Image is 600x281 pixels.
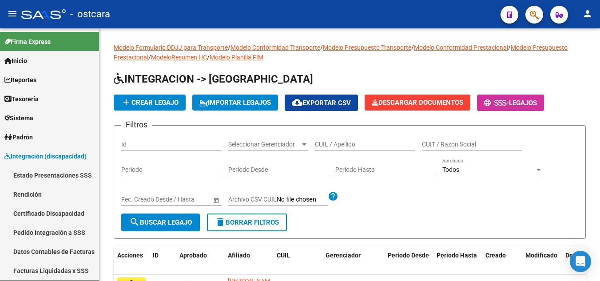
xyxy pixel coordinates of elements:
mat-icon: help [328,191,338,202]
datatable-header-cell: Acciones [114,246,149,275]
a: Modelo Conformidad Transporte [230,44,320,51]
span: Aprobado [179,252,207,259]
datatable-header-cell: Aprobado [176,246,211,275]
button: Crear Legajo [114,95,186,111]
span: Buscar Legajo [129,218,192,226]
span: Inicio [4,56,27,66]
span: Integración (discapacidad) [4,151,87,161]
span: Periodo Desde [388,252,429,259]
mat-icon: search [129,217,140,227]
span: Archivo CSV CUIL [228,196,277,203]
mat-icon: cloud_download [292,97,302,108]
button: Descargar Documentos [365,95,470,111]
button: IMPORTAR LEGAJOS [192,95,278,111]
span: IMPORTAR LEGAJOS [199,99,271,107]
datatable-header-cell: Periodo Hasta [433,246,482,275]
span: INTEGRACION -> [GEOGRAPHIC_DATA] [114,73,313,85]
datatable-header-cell: Modificado [522,246,562,275]
span: Descargar Documentos [372,99,463,107]
span: Sistema [4,113,33,123]
datatable-header-cell: Creado [482,246,522,275]
mat-icon: person [582,8,593,19]
span: - ostcara [70,4,110,24]
datatable-header-cell: Periodo Desde [384,246,433,275]
span: Tesorería [4,94,39,104]
span: Crear Legajo [121,99,179,107]
button: Buscar Legajo [121,214,200,231]
span: - [484,99,509,107]
a: Modelo Formulario DDJJ para Transporte [114,44,228,51]
datatable-header-cell: CUIL [273,246,322,275]
div: Open Intercom Messenger [570,251,591,272]
h3: Filtros [121,119,152,131]
input: Fecha fin [161,196,205,203]
span: CUIL [277,252,290,259]
button: -Legajos [477,95,544,111]
mat-icon: menu [7,8,18,19]
button: Exportar CSV [285,95,358,111]
span: Legajos [509,99,537,107]
datatable-header-cell: ID [149,246,176,275]
button: Borrar Filtros [207,214,287,231]
input: Archivo CSV CUIL [277,196,328,204]
span: Acciones [117,252,143,259]
span: Exportar CSV [292,99,351,107]
a: Modelo Planilla FIM [210,54,263,61]
span: ID [153,252,159,259]
span: Modificado [525,252,557,259]
input: Fecha inicio [121,196,154,203]
mat-icon: delete [215,217,226,227]
span: Creado [485,252,506,259]
span: Firma Express [4,37,51,47]
mat-icon: add [121,97,131,107]
a: Modelo Presupuesto Transporte [323,44,411,51]
a: Modelo Conformidad Prestacional [414,44,508,51]
span: Reportes [4,75,36,85]
span: Borrar Filtros [215,218,279,226]
span: Padrón [4,132,33,142]
span: Gerenciador [326,252,361,259]
span: Afiliado [228,252,250,259]
a: ModeloResumen HC [151,54,207,61]
span: Seleccionar Gerenciador [228,141,300,148]
span: Periodo Hasta [437,252,477,259]
span: Todos [442,166,459,173]
datatable-header-cell: Gerenciador [322,246,384,275]
button: Open calendar [211,195,221,205]
datatable-header-cell: Afiliado [224,246,273,275]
